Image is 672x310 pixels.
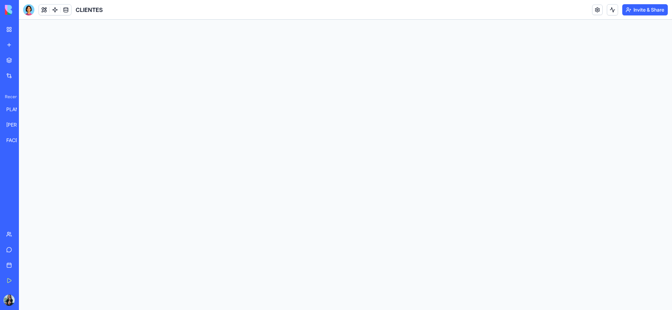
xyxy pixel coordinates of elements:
a: PLANEACION DE CONTENIDO [2,102,30,116]
div: FACEBOOK RENT [6,137,26,144]
span: Recent [2,94,17,100]
div: [PERSON_NAME] [6,121,26,128]
a: FACEBOOK RENT [2,133,30,147]
div: PLANEACION DE CONTENIDO [6,106,26,113]
a: [PERSON_NAME] [2,118,30,132]
img: logo [5,5,48,15]
button: Invite & Share [622,4,668,15]
span: CLIENTES [76,6,103,14]
img: PHOTO-2025-09-15-15-09-07_ggaris.jpg [4,295,15,306]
